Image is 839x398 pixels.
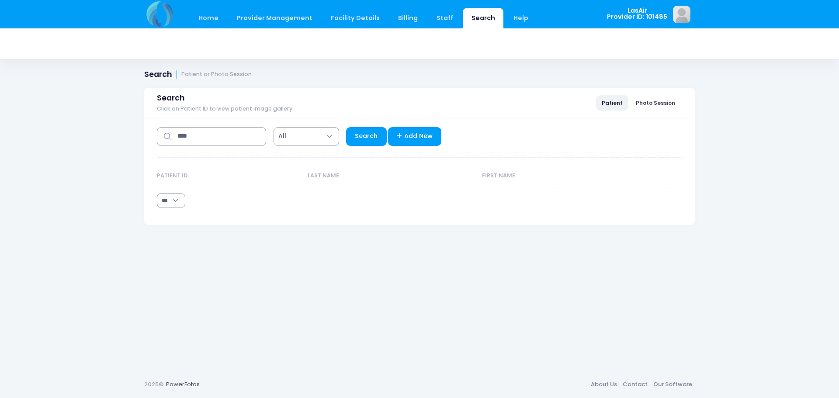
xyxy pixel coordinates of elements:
[478,165,660,187] th: First Name
[673,6,690,23] img: image
[228,8,321,28] a: Provider Management
[390,8,426,28] a: Billing
[322,8,388,28] a: Facility Details
[157,93,185,103] span: Search
[428,8,461,28] a: Staff
[588,377,620,392] a: About Us
[505,8,537,28] a: Help
[650,377,695,392] a: Our Software
[596,95,628,110] a: Patient
[607,7,667,20] span: LasAir Provider ID: 101485
[166,380,200,388] a: PowerFotos
[144,380,163,388] span: 2025©
[144,70,252,79] h1: Search
[157,165,303,187] th: Patient ID
[346,127,387,146] a: Search
[190,8,227,28] a: Home
[303,165,478,187] th: Last Name
[278,132,286,141] span: All
[620,377,650,392] a: Contact
[463,8,503,28] a: Search
[157,106,292,112] span: Click on Patient ID to view patient image gallery
[630,95,681,110] a: Photo Session
[388,127,442,146] a: Add New
[274,127,339,146] span: All
[181,71,252,78] small: Patient or Photo Session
